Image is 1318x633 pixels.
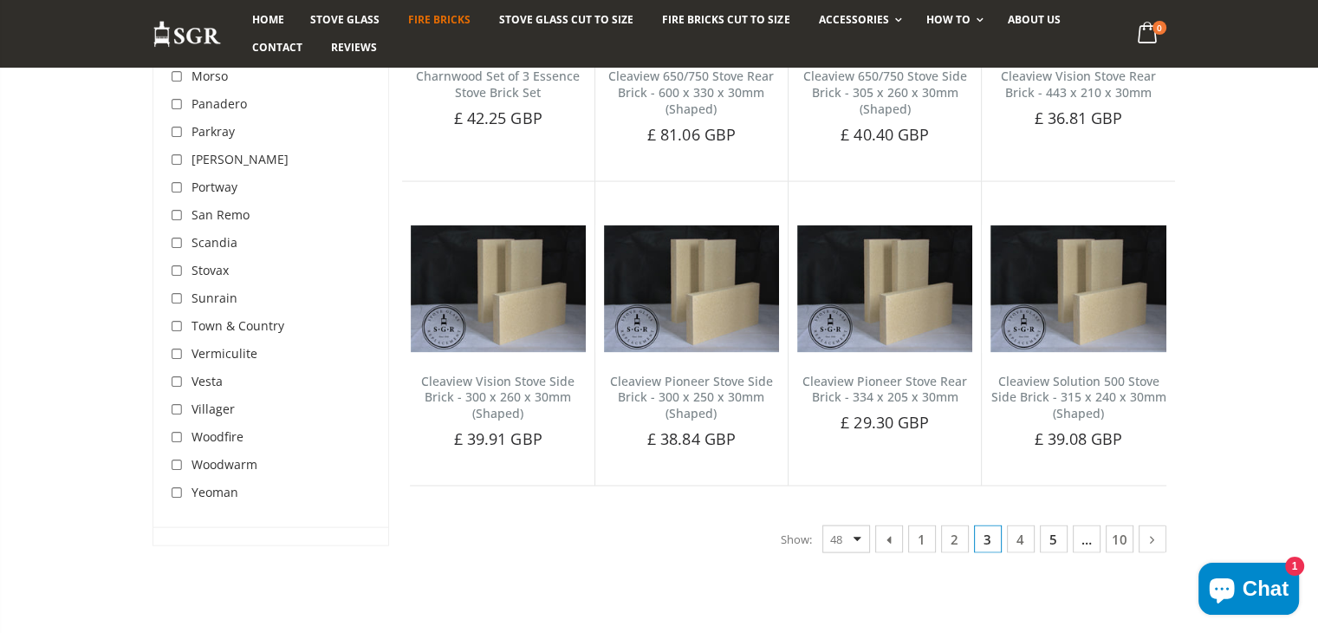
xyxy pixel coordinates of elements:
span: Stovax [192,262,229,278]
span: Stove Glass Cut To Size [499,12,633,27]
span: 0 [1152,21,1166,35]
span: About us [1008,12,1061,27]
a: Cleaview Solution 500 Stove Side Brick - 315 x 240 x 30mm (Shaped) [990,373,1165,422]
span: £ 40.40 GBP [841,124,929,145]
a: How To [913,6,992,34]
span: How To [926,12,971,27]
a: Accessories [805,6,910,34]
inbox-online-store-chat: Shopify online store chat [1193,563,1304,619]
span: Stove Glass [310,12,380,27]
a: Stove Glass Cut To Size [486,6,646,34]
span: £ 42.25 GBP [454,108,542,128]
span: Woodfire [192,428,243,445]
span: Vesta [192,373,223,389]
a: 2 [941,525,969,553]
span: Reviews [331,40,377,55]
span: Parkray [192,123,235,140]
span: £ 39.91 GBP [454,428,542,449]
img: Stove Glass Replacement [153,20,222,49]
span: Accessories [818,12,888,27]
span: £ 38.84 GBP [647,428,736,449]
a: Reviews [318,34,390,62]
a: Fire Bricks Cut To Size [649,6,802,34]
span: Sunrain [192,290,237,306]
span: Home [252,12,284,27]
a: Cleaview Pioneer Stove Rear Brick - 334 x 205 x 30mm [802,373,967,406]
a: 5 [1040,525,1068,553]
a: Cleaview 650/750 Stove Rear Brick - 600 x 330 x 30mm (Shaped) [608,68,774,117]
a: Contact [239,34,315,62]
img: Cleaview Solution 500 Stove Side Brick [990,225,1165,352]
img: Cleaview Pioneer Stove Rear Brick [797,225,972,352]
span: £ 39.08 GBP [1034,428,1122,449]
span: Panadero [192,95,247,112]
a: 4 [1007,525,1035,553]
span: Yeoman [192,484,238,500]
span: Fire Bricks Cut To Size [662,12,789,27]
span: 3 [974,525,1002,553]
span: Woodwarm [192,456,257,473]
span: Scandia [192,234,237,251]
span: Portway [192,179,237,195]
a: 1 [908,525,936,553]
a: Cleaview 650/750 Stove Side Brick - 305 x 260 x 30mm (Shaped) [803,68,967,117]
span: £ 81.06 GBP [647,124,736,145]
span: Fire Bricks [408,12,471,27]
span: Morso [192,68,228,84]
img: Cleaview Vision Stove Side Brick [411,225,586,352]
img: Cleaview Pioneer Stove Side Brick [604,225,779,352]
span: Villager [192,401,235,417]
span: Vermiculite [192,345,257,362]
a: About us [995,6,1074,34]
a: Fire Bricks [395,6,484,34]
a: Stove Glass [297,6,393,34]
a: Cleaview Vision Stove Rear Brick - 443 x 210 x 30mm [1001,68,1156,101]
span: [PERSON_NAME] [192,151,289,167]
span: San Remo [192,206,250,223]
a: 0 [1130,17,1165,51]
span: Contact [252,40,302,55]
span: Show: [781,525,812,553]
a: Cleaview Pioneer Stove Side Brick - 300 x 250 x 30mm (Shaped) [610,373,773,422]
a: 10 [1106,525,1133,553]
span: £ 29.30 GBP [841,412,929,433]
a: Home [239,6,297,34]
span: £ 36.81 GBP [1034,108,1122,128]
span: … [1073,525,1100,553]
span: Town & Country [192,317,284,334]
a: Cleaview Vision Stove Side Brick - 300 x 260 x 30mm (Shaped) [421,373,575,422]
a: Charnwood Set of 3 Essence Stove Brick Set [416,68,580,101]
